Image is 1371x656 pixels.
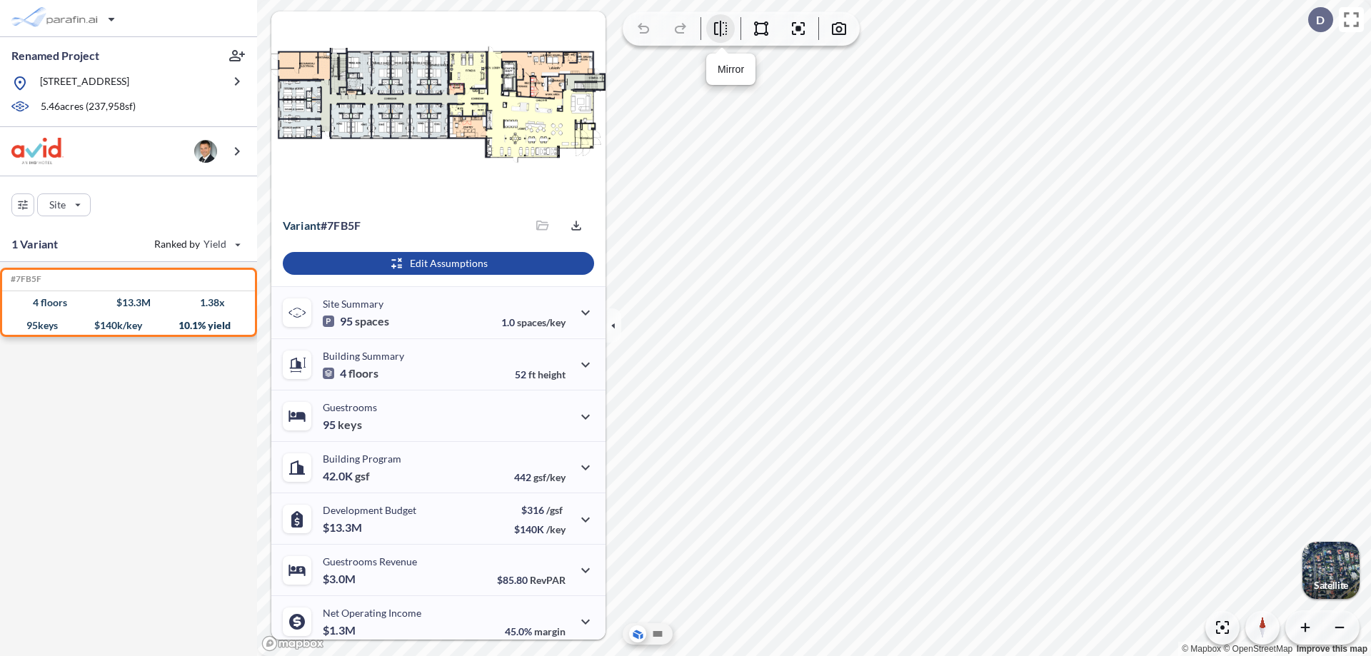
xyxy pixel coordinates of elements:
[323,555,417,567] p: Guestrooms Revenue
[271,11,606,206] img: Floorplans preview
[514,471,566,483] p: 442
[1314,580,1348,591] p: Satellite
[546,523,566,535] span: /key
[1223,644,1292,654] a: OpenStreetMap
[629,625,646,642] button: Aerial View
[283,252,594,275] button: Edit Assumptions
[323,623,358,637] p: $1.3M
[501,316,566,328] p: 1.0
[348,366,378,380] span: floors
[514,504,566,516] p: $316
[323,298,383,310] p: Site Summary
[283,218,321,232] span: Variant
[11,48,99,64] p: Renamed Project
[323,350,404,362] p: Building Summary
[528,368,536,380] span: ft
[538,368,566,380] span: height
[204,237,227,251] span: Yield
[323,607,421,619] p: Net Operating Income
[323,520,364,535] p: $13.3M
[546,504,563,516] span: /gsf
[323,401,377,413] p: Guestrooms
[323,572,358,586] p: $3.0M
[323,453,401,465] p: Building Program
[283,218,361,233] p: # 7fb5f
[649,625,666,642] button: Site Plan
[323,366,378,380] p: 4
[40,74,129,92] p: [STREET_ADDRESS]
[323,504,416,516] p: Development Budget
[338,418,362,432] span: keys
[1316,14,1325,26] p: D
[1302,542,1360,599] button: Switcher ImageSatellite
[1182,644,1221,654] a: Mapbox
[143,233,250,256] button: Ranked by Yield
[1302,542,1360,599] img: Switcher Image
[11,138,64,164] img: BrandImage
[8,274,41,284] h5: Click to copy the code
[517,316,566,328] span: spaces/key
[11,236,58,253] p: 1 Variant
[530,574,566,586] span: RevPAR
[497,574,566,586] p: $85.80
[41,99,136,115] p: 5.46 acres ( 237,958 sf)
[410,256,488,271] p: Edit Assumptions
[515,368,566,380] p: 52
[194,140,217,163] img: user logo
[505,625,566,637] p: 45.0%
[49,198,66,212] p: Site
[355,314,389,328] span: spaces
[37,193,91,216] button: Site
[533,471,566,483] span: gsf/key
[534,625,566,637] span: margin
[355,469,370,483] span: gsf
[261,635,324,652] a: Mapbox homepage
[718,62,744,77] p: Mirror
[323,418,362,432] p: 95
[514,523,566,535] p: $140K
[1297,644,1367,654] a: Improve this map
[323,469,370,483] p: 42.0K
[323,314,389,328] p: 95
